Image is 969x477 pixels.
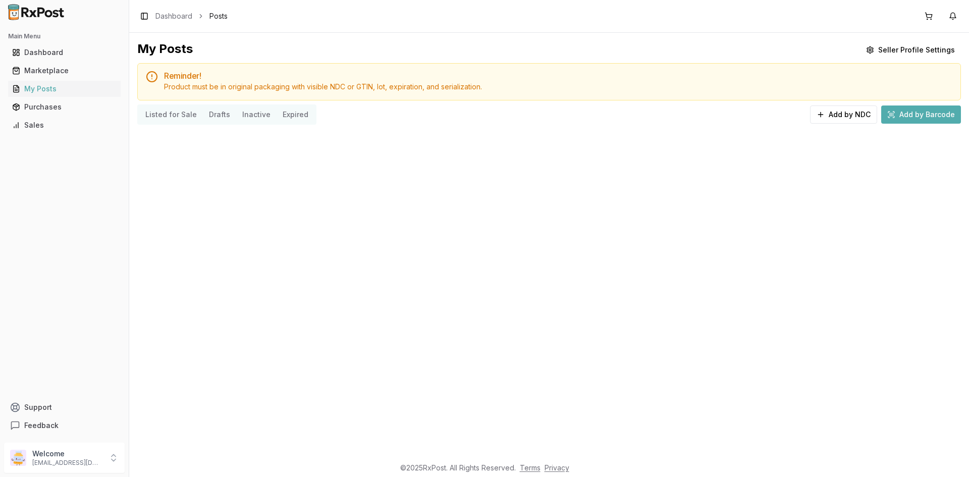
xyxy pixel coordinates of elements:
[881,105,961,124] button: Add by Barcode
[139,107,203,123] button: Listed for Sale
[164,72,952,80] h5: Reminder!
[8,80,121,98] a: My Posts
[155,11,228,21] nav: breadcrumb
[209,11,228,21] span: Posts
[8,98,121,116] a: Purchases
[4,81,125,97] button: My Posts
[4,63,125,79] button: Marketplace
[12,84,117,94] div: My Posts
[545,463,569,472] a: Privacy
[236,107,277,123] button: Inactive
[12,66,117,76] div: Marketplace
[12,120,117,130] div: Sales
[32,449,102,459] p: Welcome
[203,107,236,123] button: Drafts
[810,105,877,124] button: Add by NDC
[4,416,125,435] button: Feedback
[12,102,117,112] div: Purchases
[4,44,125,61] button: Dashboard
[32,459,102,467] p: [EMAIL_ADDRESS][DOMAIN_NAME]
[277,107,314,123] button: Expired
[8,32,121,40] h2: Main Menu
[155,11,192,21] a: Dashboard
[4,99,125,115] button: Purchases
[4,398,125,416] button: Support
[24,420,59,431] span: Feedback
[4,4,69,20] img: RxPost Logo
[8,43,121,62] a: Dashboard
[164,82,952,92] div: Product must be in original packaging with visible NDC or GTIN, lot, expiration, and serialization.
[12,47,117,58] div: Dashboard
[520,463,541,472] a: Terms
[4,117,125,133] button: Sales
[8,62,121,80] a: Marketplace
[137,41,193,59] div: My Posts
[10,450,26,466] img: User avatar
[8,116,121,134] a: Sales
[860,41,961,59] button: Seller Profile Settings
